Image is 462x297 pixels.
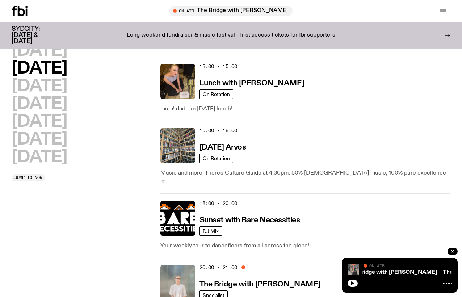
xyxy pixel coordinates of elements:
span: 13:00 - 15:00 [199,63,237,70]
a: Lunch with [PERSON_NAME] [199,78,304,87]
h3: SYDCITY: [DATE] & [DATE] [12,26,58,45]
a: [DATE] Arvos [199,142,246,151]
a: On Rotation [199,154,233,163]
a: The Bridge with [PERSON_NAME] [346,269,437,275]
img: A corner shot of the fbi music library [160,128,195,163]
img: Bare Necessities [160,201,195,236]
h3: [DATE] Arvos [199,144,246,151]
span: Jump to now [14,176,42,180]
h3: Sunset with Bare Necessities [199,217,300,224]
span: On Rotation [203,155,230,161]
span: On Air [369,263,385,268]
a: DJ Mix [199,226,222,236]
a: Sunset with Bare Necessities [199,215,300,224]
button: Jump to now [12,174,45,181]
span: On Rotation [203,91,230,97]
button: [DATE] [12,131,67,148]
a: The Bridge with [PERSON_NAME] [199,279,320,288]
p: Long weekend fundraiser & music festival - first access tickets for fbi supporters [127,32,335,39]
p: Music and more. There's Culture Guide at 4:30pm. 50% [DEMOGRAPHIC_DATA] music, 100% pure excellen... [160,169,450,186]
button: [DATE] [12,43,67,59]
button: [DATE] [12,60,67,77]
button: On AirThe Bridge with [PERSON_NAME] [169,6,293,16]
span: 15:00 - 18:00 [199,127,237,134]
span: 20:00 - 21:00 [199,264,237,271]
h3: Lunch with [PERSON_NAME] [199,80,304,87]
button: [DATE] [12,114,67,130]
p: Your weekly tour to dancefloors from all across the globe! [160,242,450,250]
button: [DATE] [12,149,67,166]
h3: The Bridge with [PERSON_NAME] [199,281,320,288]
span: DJ Mix [203,228,219,234]
button: [DATE] [12,78,67,95]
img: SLC lunch cover [160,64,195,99]
button: [DATE] [12,96,67,112]
span: 18:00 - 20:00 [199,200,237,207]
a: On Rotation [199,89,233,99]
p: mum! dad! i'm [DATE] lunch! [160,105,450,113]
